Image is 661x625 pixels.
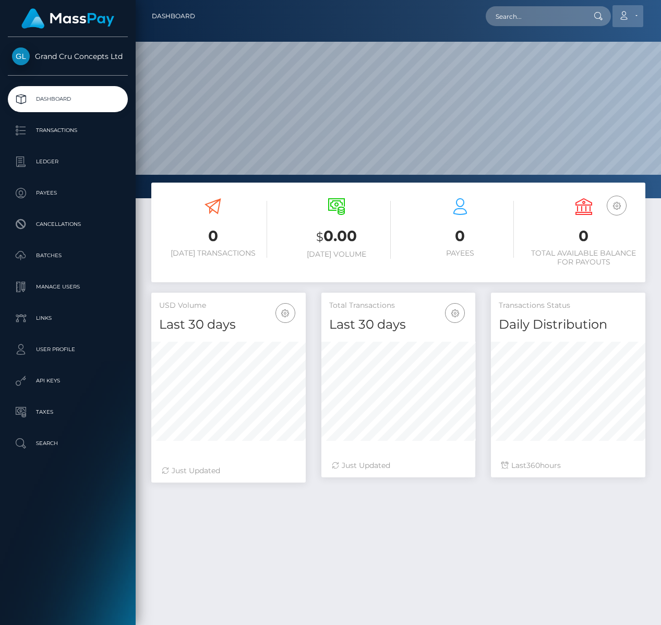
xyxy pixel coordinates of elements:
[8,52,128,61] span: Grand Cru Concepts Ltd
[329,316,468,334] h4: Last 30 days
[283,250,391,259] h6: [DATE] Volume
[530,249,638,267] h6: Total Available Balance for Payouts
[8,399,128,425] a: Taxes
[159,249,267,258] h6: [DATE] Transactions
[8,180,128,206] a: Payees
[21,8,114,29] img: MassPay Logo
[12,185,124,201] p: Payees
[329,301,468,311] h5: Total Transactions
[530,226,638,246] h3: 0
[8,86,128,112] a: Dashboard
[162,465,295,476] div: Just Updated
[12,404,124,420] p: Taxes
[406,249,514,258] h6: Payees
[12,123,124,138] p: Transactions
[8,211,128,237] a: Cancellations
[12,373,124,389] p: API Keys
[12,279,124,295] p: Manage Users
[8,117,128,143] a: Transactions
[8,430,128,456] a: Search
[526,461,540,470] span: 360
[8,243,128,269] a: Batches
[406,226,514,246] h3: 0
[12,436,124,451] p: Search
[12,217,124,232] p: Cancellations
[316,230,323,244] small: $
[152,5,195,27] a: Dashboard
[12,248,124,263] p: Batches
[8,368,128,394] a: API Keys
[486,6,584,26] input: Search...
[12,310,124,326] p: Links
[283,226,391,247] h3: 0.00
[8,149,128,175] a: Ledger
[12,47,30,65] img: Grand Cru Concepts Ltd
[12,154,124,170] p: Ledger
[159,316,298,334] h4: Last 30 days
[499,301,638,311] h5: Transactions Status
[12,91,124,107] p: Dashboard
[8,336,128,363] a: User Profile
[12,342,124,357] p: User Profile
[501,460,635,471] div: Last hours
[159,226,267,246] h3: 0
[332,460,465,471] div: Just Updated
[499,316,638,334] h4: Daily Distribution
[8,274,128,300] a: Manage Users
[8,305,128,331] a: Links
[159,301,298,311] h5: USD Volume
